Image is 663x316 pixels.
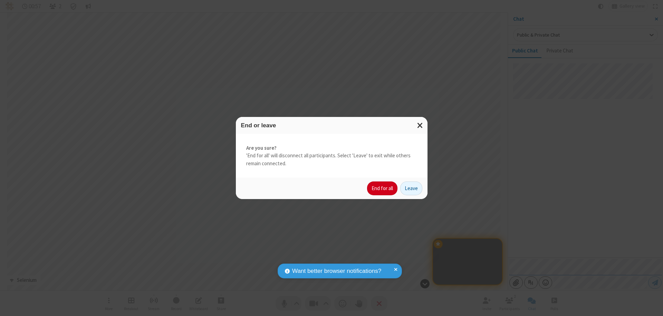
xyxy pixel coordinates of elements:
div: 'End for all' will disconnect all participants. Select 'Leave' to exit while others remain connec... [236,134,427,178]
span: Want better browser notifications? [292,267,381,276]
button: Leave [400,181,422,195]
h3: End or leave [241,122,422,129]
button: End for all [367,181,397,195]
button: Close modal [413,117,427,134]
strong: Are you sure? [246,144,417,152]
